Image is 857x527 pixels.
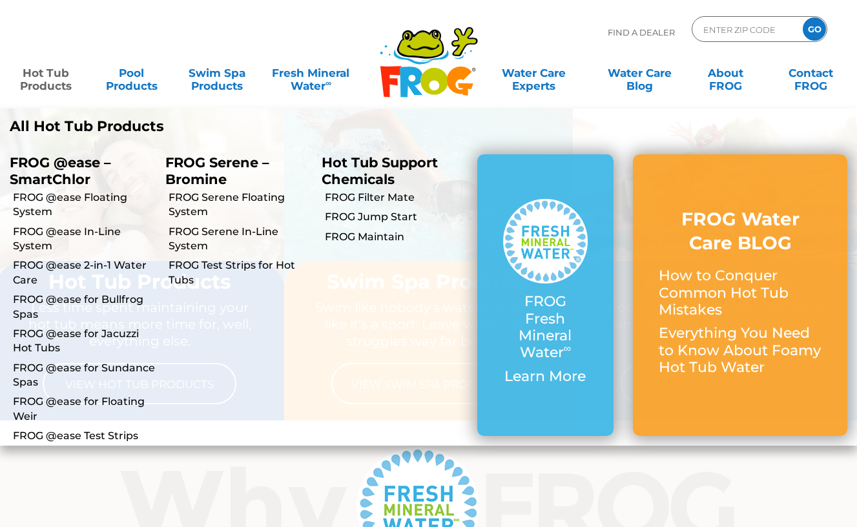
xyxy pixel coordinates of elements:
a: FROG @ease In-Line System [13,225,156,254]
a: Water CareBlog [606,60,673,86]
p: How to Conquer Common Hot Tub Mistakes [659,267,821,318]
a: Fresh MineralWater∞ [269,60,353,86]
p: FROG Fresh Mineral Water [503,293,588,362]
a: Hot TubProducts [13,60,79,86]
a: Water CareExperts [480,60,588,86]
a: FROG Test Strips for Hot Tubs [169,258,311,287]
a: FROG Maintain [325,230,468,244]
a: FROG @ease for Floating Weir [13,395,156,424]
input: Zip Code Form [702,20,789,39]
a: FROG Filter Mate [325,191,468,205]
a: FROG @ease for Sundance Spas [13,361,156,390]
a: AboutFROG [692,60,759,86]
p: Everything You Need to Know About Foamy Hot Tub Water [659,325,821,376]
a: FROG @ease 2-in-1 Water Care [13,258,156,287]
a: All Hot Tub Products [10,118,419,135]
a: PoolProducts [98,60,165,86]
h3: FROG Water Care BLOG [659,207,821,254]
a: FROG @ease Test Strips [13,429,156,443]
a: FROG @ease for Jacuzzi Hot Tubs [13,327,156,356]
sup: ∞ [564,342,572,355]
a: FROG Serene In-Line System [169,225,311,254]
p: Hot Tub Support Chemicals [322,154,458,187]
p: FROG Serene – Bromine [165,154,302,187]
input: GO [803,17,826,41]
a: FROG Water Care BLOG How to Conquer Common Hot Tub Mistakes Everything You Need to Know About Foa... [659,207,821,382]
a: FROG Fresh Mineral Water∞ Learn More [503,199,588,391]
a: Swim SpaProducts [184,60,251,86]
sup: ∞ [325,78,331,88]
a: FROG Serene Floating System [169,191,311,220]
p: FROG @ease – SmartChlor [10,154,146,187]
a: ContactFROG [778,60,844,86]
a: FROG @ease for Bullfrog Spas [13,293,156,322]
a: FROG Jump Start [325,210,468,224]
p: Find A Dealer [608,16,675,48]
a: FROG @ease Floating System [13,191,156,220]
p: Learn More [503,368,588,385]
